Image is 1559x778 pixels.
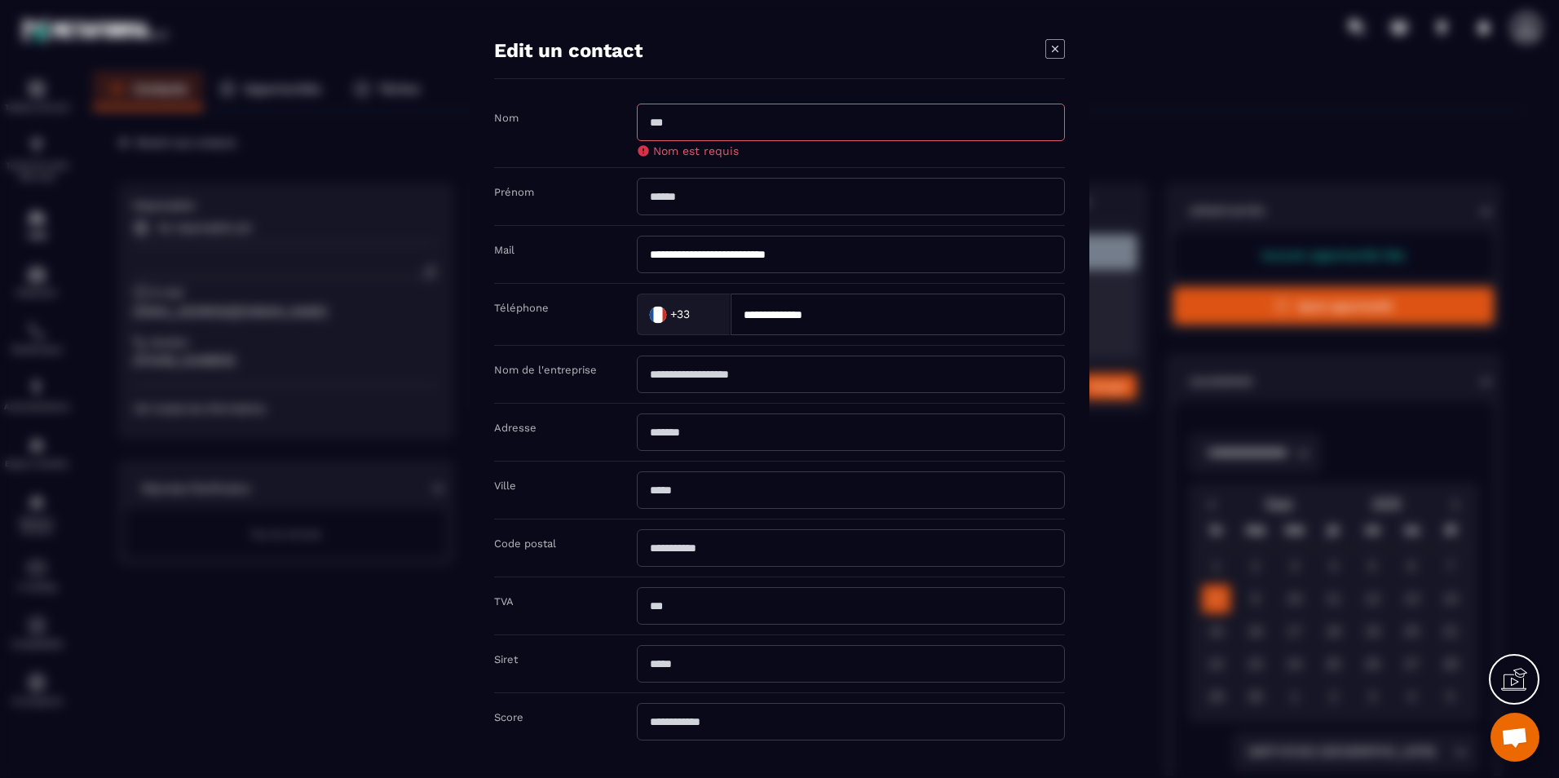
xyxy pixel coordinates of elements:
div: Search for option [637,294,731,335]
label: Mail [494,244,515,256]
label: Nom de l'entreprise [494,364,597,376]
label: Siret [494,653,518,665]
label: TVA [494,595,514,608]
input: Search for option [693,302,713,326]
span: +33 [670,306,690,322]
label: Prénom [494,186,534,198]
h4: Edit un contact [494,39,643,62]
span: Nom est requis [653,144,739,157]
label: Code postal [494,537,556,550]
label: Nom [494,112,519,124]
label: Ville [494,480,516,492]
label: Adresse [494,422,537,434]
img: Country Flag [642,298,674,330]
div: Ouvrir le chat [1491,713,1539,762]
label: Score [494,711,523,723]
label: Téléphone [494,302,549,314]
